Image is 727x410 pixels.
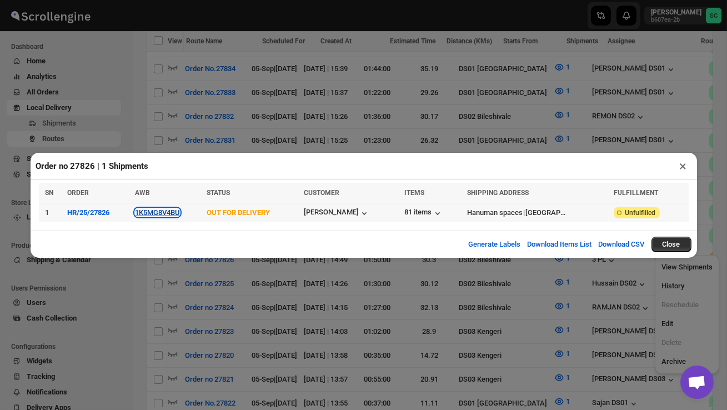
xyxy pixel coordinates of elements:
[467,189,529,197] span: SHIPPING ADDRESS
[46,189,54,197] span: SN
[675,158,691,174] button: ×
[207,208,270,217] span: OUT FOR DELIVERY
[405,189,425,197] span: ITEMS
[467,207,523,218] div: Hanuman spaces
[304,189,339,197] span: CUSTOMER
[39,203,64,222] td: 1
[525,207,566,218] div: [GEOGRAPHIC_DATA]
[592,233,651,256] button: Download CSV
[207,189,230,197] span: STATUS
[304,208,370,219] button: [PERSON_NAME]
[67,189,89,197] span: ORDER
[36,161,149,172] h2: Order no 27826 | 1 Shipments
[405,208,443,219] button: 81 items
[625,208,655,217] span: Unfulfilled
[614,189,658,197] span: FULFILLMENT
[467,207,608,218] div: |
[521,233,599,256] button: Download Items List
[67,208,109,217] button: HR/25/27826
[651,237,691,252] button: Close
[135,208,180,217] button: 1K5MG8V4BU
[462,233,528,256] button: Generate Labels
[135,189,150,197] span: AWB
[680,366,714,399] a: Open chat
